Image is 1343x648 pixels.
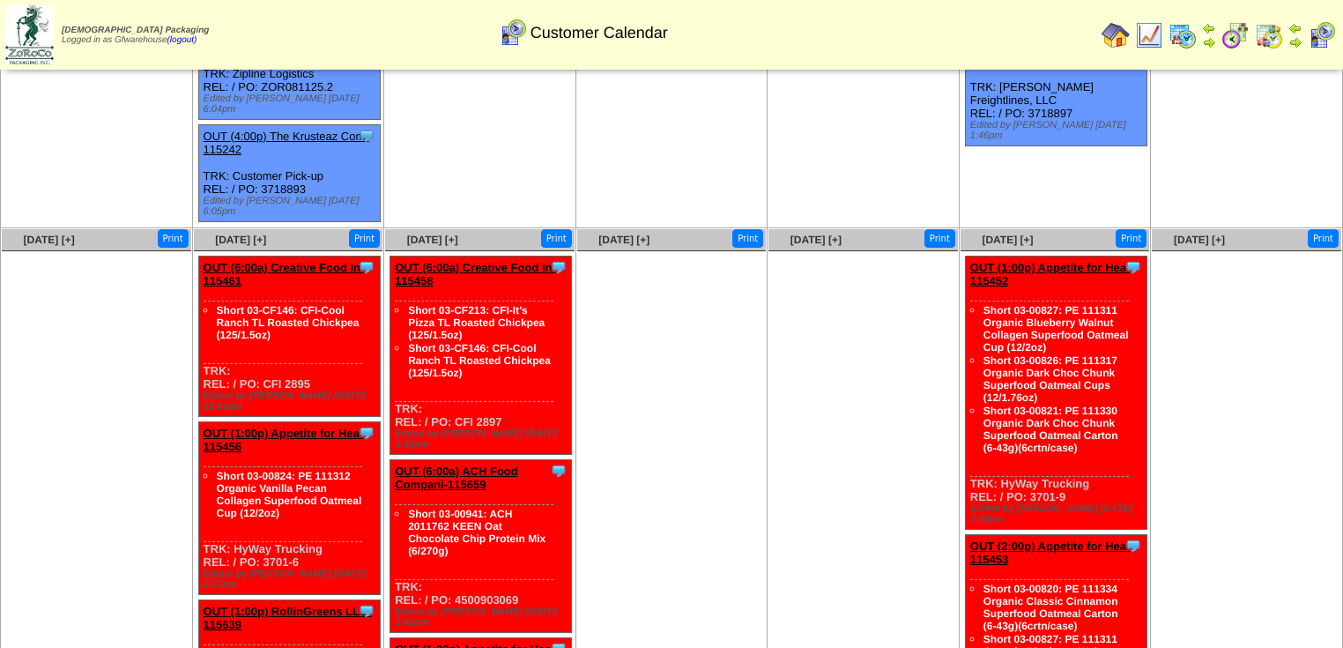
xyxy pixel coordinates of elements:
img: arrowleft.gif [1202,21,1216,35]
div: TRK: Customer Pick-up REL: / PO: 3718893 [198,125,380,222]
img: line_graph.gif [1135,21,1163,49]
a: OUT (1:00p) Appetite for Hea-115456 [204,427,364,453]
a: OUT (6:00a) Creative Food In-115461 [204,261,365,287]
div: Edited by [PERSON_NAME] [DATE] 12:00am [204,391,380,412]
a: OUT (4:00p) The Krusteaz Com-115242 [204,130,369,156]
div: Edited by [PERSON_NAME] [DATE] 2:28pm [970,503,1146,525]
div: Edited by [PERSON_NAME] [DATE] 6:04pm [204,93,380,115]
a: Short 03-CF146: CFI-Cool Ranch TL Roasted Chickpea (125/1.5oz) [217,304,360,341]
button: Print [541,229,572,248]
span: Logged in as Gfwarehouse [62,26,209,45]
a: [DATE] [+] [598,234,649,246]
a: Short 03-00827: PE 111311 Organic Blueberry Walnut Collagen Superfood Oatmeal Cup (12/2oz) [983,304,1129,354]
div: TRK: [PERSON_NAME] Freightlines, LLC REL: / PO: 3718897 [965,36,1146,146]
a: [DATE] [+] [407,234,458,246]
div: Edited by [PERSON_NAME] [DATE] 2:27pm [204,569,380,590]
a: [DATE] [+] [982,234,1033,246]
img: calendarprod.gif [1169,21,1197,49]
img: home.gif [1102,21,1130,49]
a: [DATE] [+] [215,234,266,246]
img: calendarblend.gif [1221,21,1250,49]
button: Print [732,229,763,248]
button: Print [1308,229,1339,248]
img: Tooltip [358,602,375,620]
img: arrowright.gif [1202,35,1216,49]
img: Tooltip [358,258,375,276]
img: arrowleft.gif [1288,21,1302,35]
a: OUT (6:00a) Creative Food In-115458 [395,261,556,287]
a: [DATE] [+] [790,234,842,246]
img: zoroco-logo-small.webp [5,5,54,64]
button: Print [924,229,955,248]
a: OUT (1:00p) RollinGreens LLC-115639 [204,605,372,631]
a: OUT (1:00p) Appetite for Hea-115452 [970,261,1131,287]
div: Edited by [PERSON_NAME] [DATE] 1:41pm [395,607,571,628]
div: Edited by [PERSON_NAME] [DATE] 6:05pm [204,196,380,217]
img: calendarcustomer.gif [499,19,527,47]
a: [DATE] [+] [24,234,75,246]
img: Tooltip [358,424,375,442]
a: Short 03-CF146: CFI-Cool Ranch TL Roasted Chickpea (125/1.5oz) [408,342,551,379]
div: TRK: HyWay Trucking REL: / PO: 3701-6 [198,422,380,595]
a: OUT (6:00a) ACH Food Compani-115659 [395,465,518,491]
img: Tooltip [550,258,568,276]
img: Tooltip [358,127,375,145]
div: Edited by [PERSON_NAME] [DATE] 1:45pm [395,428,571,450]
a: [DATE] [+] [1174,234,1225,246]
button: Print [1116,229,1146,248]
div: TRK: REL: / PO: 4500903069 [390,460,572,633]
button: Print [158,229,189,248]
a: Short 03-00826: PE 111317 Organic Dark Choc Chunk Superfood Oatmeal Cups (12/1.76oz) [983,354,1117,404]
a: Short 03-00824: PE 111312 Organic Vanilla Pecan Collagen Superfood Oatmeal Cup (12/2oz) [217,470,362,519]
div: TRK: HyWay Trucking REL: / PO: 3701-9 [965,257,1146,530]
img: Tooltip [550,462,568,480]
img: calendarinout.gif [1255,21,1283,49]
span: Customer Calendar [531,24,668,42]
a: Short 03-CF213: CFI-It's Pizza TL Roasted Chickpea (125/1.5oz) [408,304,545,341]
a: Short 03-00820: PE 111334 Organic Classic Cinnamon Superfood Oatmeal Carton (6-43g)(6crtn/case) [983,583,1118,632]
a: (logout) [167,35,197,45]
div: TRK: REL: / PO: CFI 2897 [390,257,572,455]
img: arrowright.gif [1288,35,1302,49]
a: OUT (2:00p) Appetite for Hea-115453 [970,540,1131,566]
a: Short 03-00821: PE 111330 Organic Dark Choc Chunk Superfood Oatmeal Carton (6-43g)(6crtn/case) [983,405,1118,454]
div: TRK: REL: / PO: CFI 2895 [198,257,380,417]
img: Tooltip [1124,258,1142,276]
img: calendarcustomer.gif [1308,21,1336,49]
button: Print [349,229,380,248]
a: Short 03-00941: ACH 2011762 KEEN Oat Chocolate Chip Protein Mix (6/270g) [408,508,545,557]
span: [DEMOGRAPHIC_DATA] Packaging [62,26,209,35]
div: Edited by [PERSON_NAME] [DATE] 1:46pm [970,120,1146,141]
img: Tooltip [1124,537,1142,555]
